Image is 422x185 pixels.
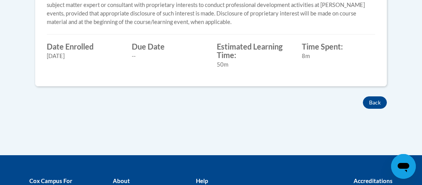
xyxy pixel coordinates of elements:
[47,42,120,51] label: Date Enrolled
[132,42,205,51] label: Due Date
[302,52,375,60] div: 8m
[363,96,387,109] button: Back
[113,177,130,184] b: About
[391,154,416,179] iframe: Botón para iniciar la ventana de mensajería
[354,177,393,184] b: Accreditations
[47,52,120,60] div: [DATE]
[196,177,208,184] b: Help
[29,177,72,184] b: Cox Campus For
[217,42,290,59] label: Estimated Learning Time:
[132,52,205,60] div: --
[217,60,290,69] div: 50m
[302,42,375,51] label: Time Spent:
